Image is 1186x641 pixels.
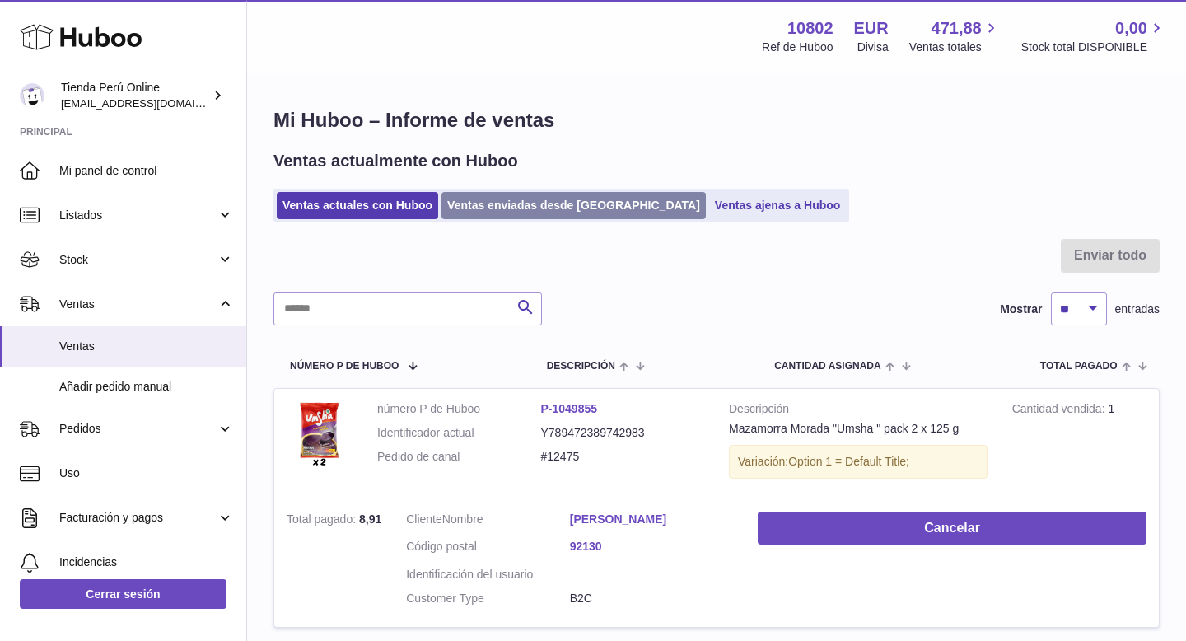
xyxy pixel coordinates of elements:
[854,17,889,40] strong: EUR
[787,17,833,40] strong: 10802
[59,466,234,481] span: Uso
[59,339,234,354] span: Ventas
[1115,17,1147,40] span: 0,00
[406,591,570,606] dt: Customer Type
[20,83,44,108] img: contacto@tiendaperuonline.com
[61,96,242,110] span: [EMAIL_ADDRESS][DOMAIN_NAME]
[774,361,881,372] span: Cantidad ASIGNADA
[377,401,541,417] dt: número P de Huboo
[277,192,438,219] a: Ventas actuales con Huboo
[406,567,570,583] dt: Identificación del usuario
[1000,302,1042,317] label: Mostrar
[61,80,209,111] div: Tienda Perú Online
[1021,17,1166,55] a: 0,00 Stock total DISPONIBLE
[287,401,353,467] img: UMSHA.MazamorraMORADA125.jpg
[59,163,234,179] span: Mi panel de control
[1000,389,1159,499] td: 1
[59,554,234,570] span: Incidencias
[359,512,381,526] span: 8,91
[1115,302,1160,317] span: entradas
[709,192,847,219] a: Ventas ajenas a Huboo
[273,107,1160,133] h1: Mi Huboo – Informe de ventas
[541,449,705,465] dd: #12475
[547,361,615,372] span: Descripción
[1021,40,1166,55] span: Stock total DISPONIBLE
[59,252,217,268] span: Stock
[541,425,705,441] dd: Y789472389742983
[59,379,234,395] span: Añadir pedido manual
[377,449,541,465] dt: Pedido de canal
[406,539,570,559] dt: Código postal
[788,455,909,468] span: Option 1 = Default Title;
[729,421,988,437] div: Mazamorra Morada "Umsha " pack 2 x 125 g
[762,40,833,55] div: Ref de Huboo
[377,425,541,441] dt: Identificador actual
[570,512,734,527] a: [PERSON_NAME]
[758,512,1146,545] button: Cancelar
[59,297,217,312] span: Ventas
[273,150,518,172] h2: Ventas actualmente con Huboo
[1012,402,1109,419] strong: Cantidad vendida
[441,192,706,219] a: Ventas enviadas desde [GEOGRAPHIC_DATA]
[729,401,988,421] strong: Descripción
[541,402,598,415] a: P-1049855
[59,421,217,437] span: Pedidos
[406,512,570,531] dt: Nombre
[59,208,217,223] span: Listados
[729,445,988,479] div: Variación:
[570,539,734,554] a: 92130
[59,510,217,526] span: Facturación y pagos
[857,40,889,55] div: Divisa
[909,17,1001,55] a: 471,88 Ventas totales
[1040,361,1118,372] span: Total pagado
[20,579,226,609] a: Cerrar sesión
[909,40,1001,55] span: Ventas totales
[406,512,442,526] span: Cliente
[932,17,982,40] span: 471,88
[570,591,734,606] dd: B2C
[290,361,399,372] span: número P de Huboo
[287,512,359,530] strong: Total pagado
